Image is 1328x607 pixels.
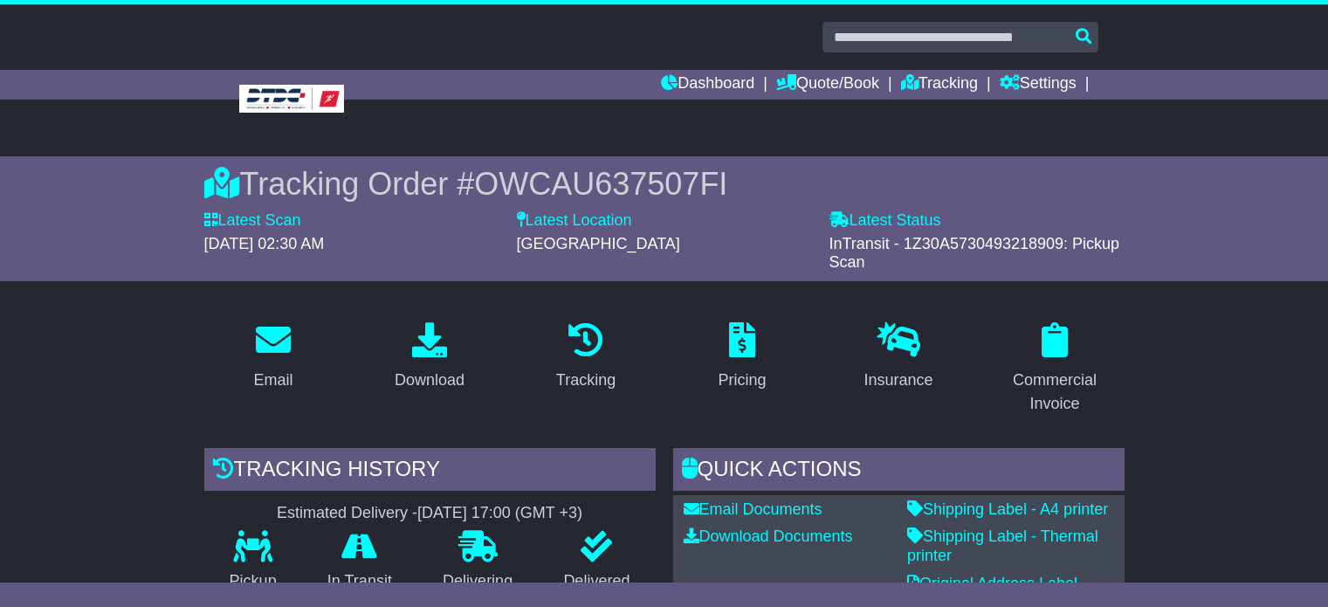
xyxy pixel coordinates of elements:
a: Download [383,316,476,398]
a: Dashboard [661,70,754,100]
div: Email [253,369,292,392]
a: Shipping Label - Thermal printer [907,528,1098,564]
span: [DATE] 02:30 AM [204,235,325,252]
a: Email [242,316,304,398]
a: Download Documents [684,528,853,545]
label: Latest Scan [204,211,301,231]
div: Quick Actions [673,448,1125,495]
div: [DATE] 17:00 (GMT +3) [417,504,582,523]
div: Tracking [556,369,616,392]
a: Quote/Book [776,70,879,100]
a: Tracking [545,316,627,398]
div: Insurance [864,369,932,392]
label: Latest Status [829,211,941,231]
p: Delivered [538,572,655,591]
a: Pricing [706,316,777,398]
a: Tracking [901,70,978,100]
span: OWCAU637507FI [474,166,727,202]
p: Pickup [204,572,302,591]
a: Email Documents [684,500,822,518]
a: Shipping Label - A4 printer [907,500,1108,518]
label: Latest Location [517,211,632,231]
span: [GEOGRAPHIC_DATA] [517,235,680,252]
p: In Transit [302,572,417,591]
span: InTransit - 1Z30A5730493218909: Pickup Scan [829,235,1120,272]
div: Commercial Invoice [997,369,1113,416]
div: Pricing [718,369,766,392]
a: Insurance [852,316,944,398]
a: Settings [1000,70,1077,100]
div: Tracking history [204,448,656,495]
p: Delivering [417,572,538,591]
a: Original Address Label [907,575,1077,592]
div: Download [395,369,464,392]
a: Commercial Invoice [986,316,1125,422]
div: Estimated Delivery - [204,504,656,523]
div: Tracking Order # [204,165,1125,203]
